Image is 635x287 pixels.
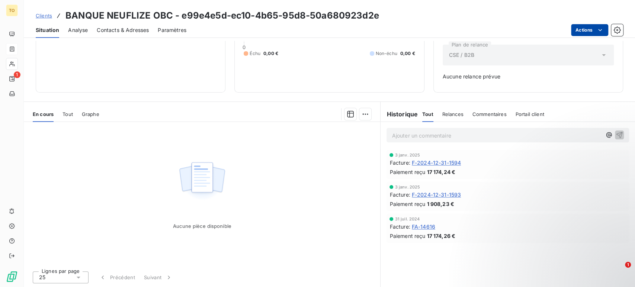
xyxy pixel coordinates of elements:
span: Aucune pièce disponible [173,223,231,229]
span: Paiement reçu [389,168,425,176]
span: En cours [33,111,54,117]
span: 0,00 € [400,50,415,57]
span: 1 [625,262,631,268]
span: Paiement reçu [389,232,425,240]
iframe: Intercom notifications message [486,215,635,267]
span: 3 janv. 2025 [395,185,420,189]
span: Relances [442,111,464,117]
span: Non-échu [376,50,397,57]
span: Paramètres [158,26,186,34]
button: Actions [571,24,608,36]
span: 1 [14,71,20,78]
h6: Historique [381,110,418,119]
span: Graphe [82,111,99,117]
span: Situation [36,26,59,34]
span: 0,00 € [263,50,278,57]
span: 3 janv. 2025 [395,153,420,157]
span: FA-14616 [412,223,435,230]
span: 25 [39,274,45,281]
span: Tout [62,111,73,117]
span: 0 [243,44,246,50]
span: Commentaires [472,111,507,117]
span: Analyse [68,26,88,34]
span: Tout [422,111,433,117]
span: Facture : [389,223,410,230]
span: Échu [250,50,260,57]
span: Facture : [389,191,410,199]
iframe: Intercom live chat [610,262,628,280]
h3: BANQUE NEUFLIZE OBC - e99e4e5d-ec10-4b65-95d8-50a680923d2e [65,9,379,22]
button: Suivant [139,270,177,285]
span: F-2024-12-31-1594 [412,159,461,167]
button: Précédent [94,270,139,285]
span: Portail client [516,111,544,117]
img: Logo LeanPay [6,271,18,283]
img: Empty state [178,158,226,204]
span: F-2024-12-31-1593 [412,191,461,199]
a: Clients [36,12,52,19]
span: Paiement reçu [389,200,425,208]
span: Contacts & Adresses [97,26,149,34]
span: CSE / B2B [449,51,474,59]
span: 17 174,26 € [427,232,455,240]
span: 1 908,23 € [427,200,454,208]
span: 17 174,24 € [427,168,455,176]
span: 31 juil. 2024 [395,217,420,221]
span: Aucune relance prévue [443,73,614,80]
span: Clients [36,13,52,19]
div: TO [6,4,18,16]
span: Facture : [389,159,410,167]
